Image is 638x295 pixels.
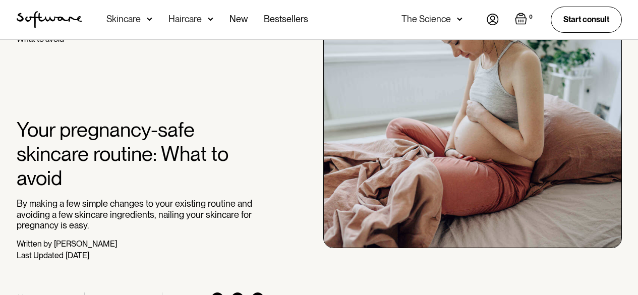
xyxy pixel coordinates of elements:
[17,239,52,249] div: Written by
[17,198,264,231] p: By making a few simple changes to your existing routine and avoiding a few skincare ingredients, ...
[66,251,89,260] div: [DATE]
[106,14,141,24] div: Skincare
[168,14,202,24] div: Haircare
[17,117,264,190] h1: Your pregnancy-safe skincare routine: What to avoid
[147,14,152,24] img: arrow down
[551,7,622,32] a: Start consult
[401,14,451,24] div: The Science
[208,14,213,24] img: arrow down
[17,251,64,260] div: Last Updated
[17,11,82,28] img: Software Logo
[515,13,535,27] a: Open empty cart
[17,11,82,28] a: home
[527,13,535,22] div: 0
[457,14,462,24] img: arrow down
[54,239,117,249] div: [PERSON_NAME]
